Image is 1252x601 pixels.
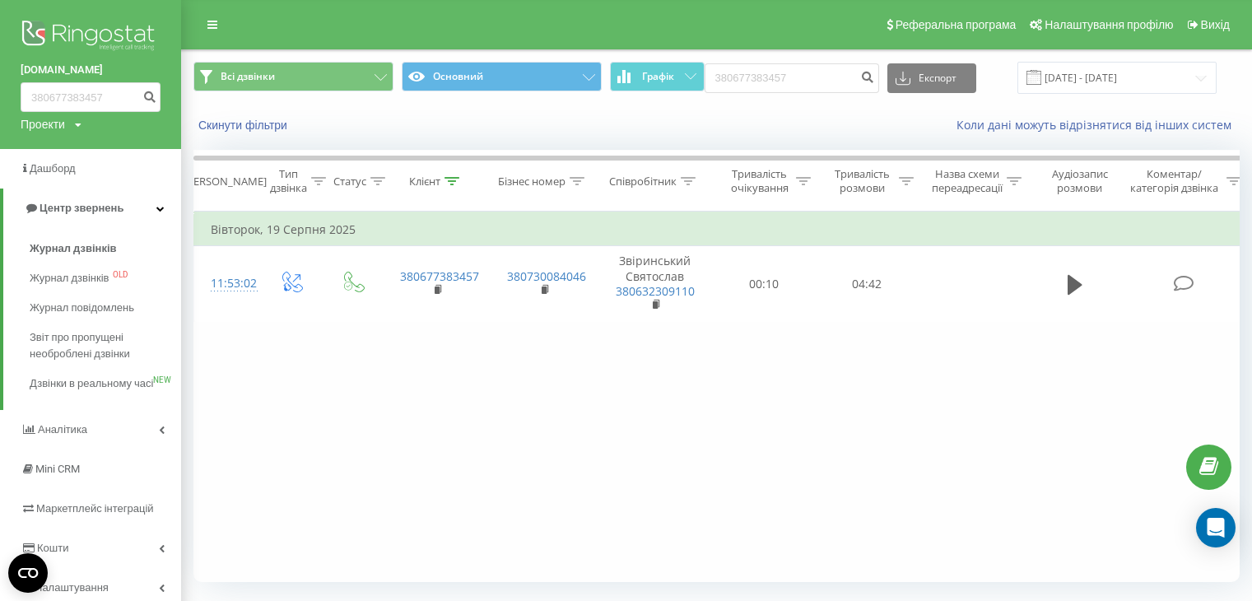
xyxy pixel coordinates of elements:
div: Тривалість очікування [727,167,792,195]
td: Звіринський Святослав [598,246,713,322]
div: Тип дзвінка [270,167,307,195]
span: Графік [642,71,674,82]
img: Ringostat logo [21,16,161,58]
span: Дзвінки в реальному часі [30,375,153,392]
span: Журнал дзвінків [30,240,117,257]
input: Пошук за номером [21,82,161,112]
span: Вихід [1201,18,1230,31]
button: Скинути фільтри [193,118,296,133]
td: 04:42 [816,246,919,322]
div: 11:53:02 [211,268,244,300]
a: [DOMAIN_NAME] [21,62,161,78]
div: Open Intercom Messenger [1196,508,1236,547]
span: Дашборд [30,162,76,175]
button: Open CMP widget [8,553,48,593]
div: Клієнт [409,175,440,189]
span: Аналiтика [38,423,87,436]
span: Звіт про пропущені необроблені дзвінки [30,329,173,362]
div: [PERSON_NAME] [184,175,267,189]
button: Основний [402,62,602,91]
button: Графік [610,62,705,91]
span: Центр звернень [40,202,123,214]
span: Всі дзвінки [221,70,275,83]
a: Звіт про пропущені необроблені дзвінки [30,323,181,369]
span: Реферальна програма [896,18,1017,31]
div: Проекти [21,116,65,133]
span: Журнал повідомлень [30,300,134,316]
span: Журнал дзвінків [30,270,109,287]
a: 380632309110 [616,283,695,299]
td: Вівторок, 19 Серпня 2025 [194,213,1248,246]
td: 00:10 [713,246,816,322]
div: Співробітник [609,175,677,189]
button: Експорт [887,63,976,93]
span: Кошти [37,542,68,554]
div: Статус [333,175,366,189]
a: Коли дані можуть відрізнятися вiд інших систем [956,117,1240,133]
div: Тривалість розмови [830,167,895,195]
a: Дзвінки в реальному часіNEW [30,369,181,398]
span: Mini CRM [35,463,80,475]
a: Журнал дзвінків [30,234,181,263]
div: Бізнес номер [498,175,565,189]
div: Аудіозапис розмови [1040,167,1119,195]
div: Назва схеми переадресації [932,167,1003,195]
a: Центр звернень [3,189,181,228]
a: 380730084046 [507,268,586,284]
span: Налаштування профілю [1045,18,1173,31]
a: Журнал дзвінківOLD [30,263,181,293]
span: Налаштування [35,581,109,594]
a: 380677383457 [400,268,479,284]
a: Журнал повідомлень [30,293,181,323]
span: Маркетплейс інтеграцій [36,502,154,515]
input: Пошук за номером [705,63,879,93]
div: Коментар/категорія дзвінка [1126,167,1222,195]
button: Всі дзвінки [193,62,393,91]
